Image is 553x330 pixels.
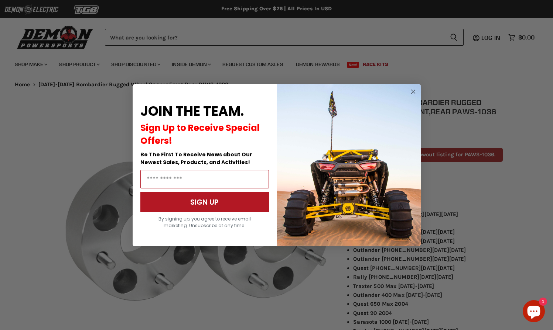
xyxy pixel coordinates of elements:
img: a9095488-b6e7-41ba-879d-588abfab540b.jpeg [277,84,421,246]
span: By signing up, you agree to receive email marketing. Unsubscribe at any time. [158,216,251,229]
span: Sign Up to Receive Special Offers! [140,122,260,147]
button: SIGN UP [140,192,269,212]
span: JOIN THE TEAM. [140,102,244,121]
input: Email Address [140,170,269,188]
button: Close dialog [409,87,418,96]
inbox-online-store-chat: Shopify online store chat [520,300,547,324]
span: Be The First To Receive News about Our Newest Sales, Products, and Activities! [140,151,252,166]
